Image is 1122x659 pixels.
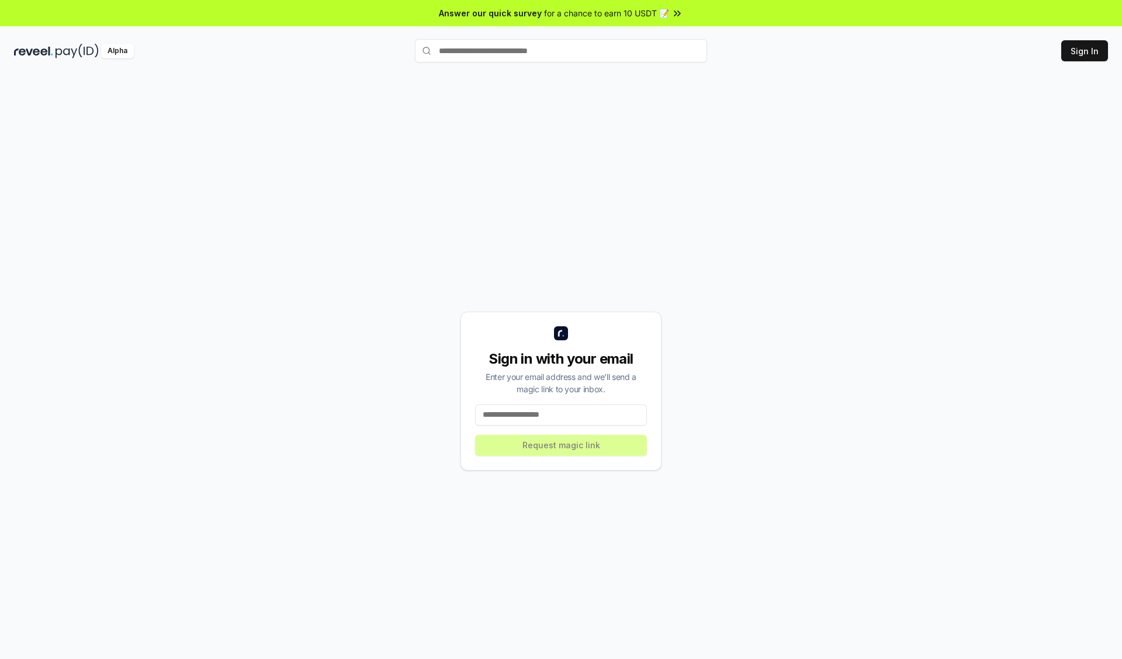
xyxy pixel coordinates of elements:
span: for a chance to earn 10 USDT 📝 [544,7,669,19]
div: Alpha [101,44,134,58]
img: logo_small [554,326,568,340]
img: reveel_dark [14,44,53,58]
button: Sign In [1061,40,1108,61]
span: Answer our quick survey [439,7,542,19]
div: Sign in with your email [475,350,647,368]
div: Enter your email address and we’ll send a magic link to your inbox. [475,371,647,395]
img: pay_id [56,44,99,58]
